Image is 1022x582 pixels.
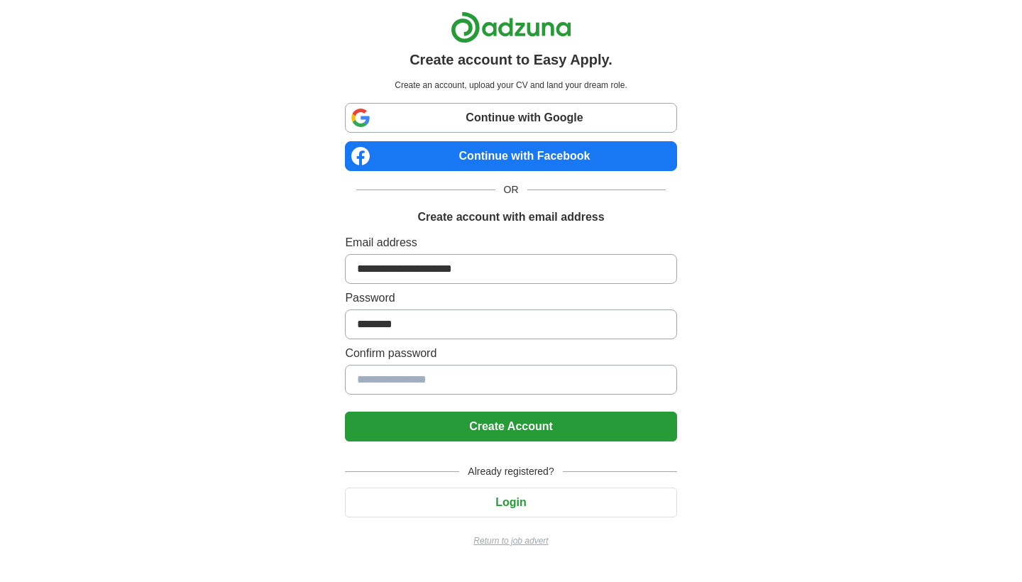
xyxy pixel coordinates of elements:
h1: Create account to Easy Apply. [410,49,612,70]
a: Return to job advert [345,534,676,547]
h1: Create account with email address [417,209,604,226]
span: Already registered? [459,464,562,479]
button: Login [345,488,676,517]
label: Confirm password [345,345,676,362]
img: Adzuna logo [451,11,571,43]
label: Password [345,290,676,307]
a: Continue with Google [345,103,676,133]
p: Create an account, upload your CV and land your dream role. [348,79,674,92]
span: OR [495,182,527,197]
a: Continue with Facebook [345,141,676,171]
label: Email address [345,234,676,251]
a: Login [345,496,676,508]
button: Create Account [345,412,676,441]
